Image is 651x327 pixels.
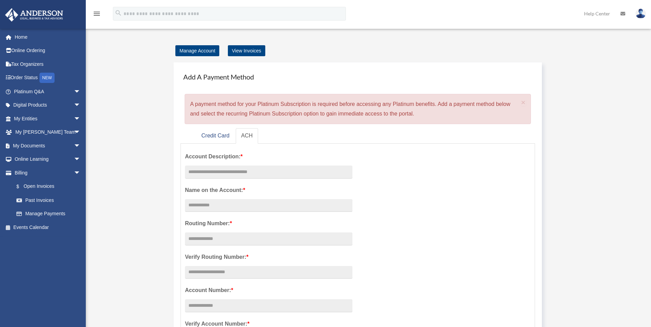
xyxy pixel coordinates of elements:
[10,193,91,207] a: Past Invoices
[196,128,235,144] a: Credit Card
[74,139,88,153] span: arrow_drop_down
[636,9,646,19] img: User Pic
[185,252,352,262] label: Verify Routing Number:
[74,125,88,140] span: arrow_drop_down
[5,44,91,58] a: Online Ordering
[185,185,352,195] label: Name on the Account:
[5,71,91,85] a: Order StatusNEW
[3,8,65,22] img: Anderson Advisors Platinum Portal
[521,98,526,106] span: ×
[5,166,91,180] a: Billingarrow_drop_down
[5,220,91,234] a: Events Calendar
[5,125,91,139] a: My [PERSON_NAME] Teamarrow_drop_down
[39,73,55,83] div: NEW
[5,30,91,44] a: Home
[115,9,122,17] i: search
[74,166,88,180] span: arrow_drop_down
[228,45,265,56] a: View Invoices
[5,139,91,153] a: My Documentsarrow_drop_down
[185,219,352,228] label: Routing Number:
[74,153,88,167] span: arrow_drop_down
[5,112,91,125] a: My Entitiesarrow_drop_down
[74,85,88,99] span: arrow_drop_down
[185,286,352,295] label: Account Number:
[175,45,219,56] a: Manage Account
[10,180,91,194] a: $Open Invoices
[5,57,91,71] a: Tax Organizers
[236,128,258,144] a: ACH
[20,182,24,191] span: $
[93,10,101,18] i: menu
[181,69,535,84] h4: Add A Payment Method
[5,85,91,98] a: Platinum Q&Aarrow_drop_down
[74,98,88,112] span: arrow_drop_down
[185,94,531,124] div: A payment method for your Platinum Subscription is required before accessing any Platinum benefit...
[93,12,101,18] a: menu
[74,112,88,126] span: arrow_drop_down
[521,99,526,106] button: Close
[5,153,91,166] a: Online Learningarrow_drop_down
[10,207,88,221] a: Manage Payments
[185,152,352,161] label: Account Description:
[5,98,91,112] a: Digital Productsarrow_drop_down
